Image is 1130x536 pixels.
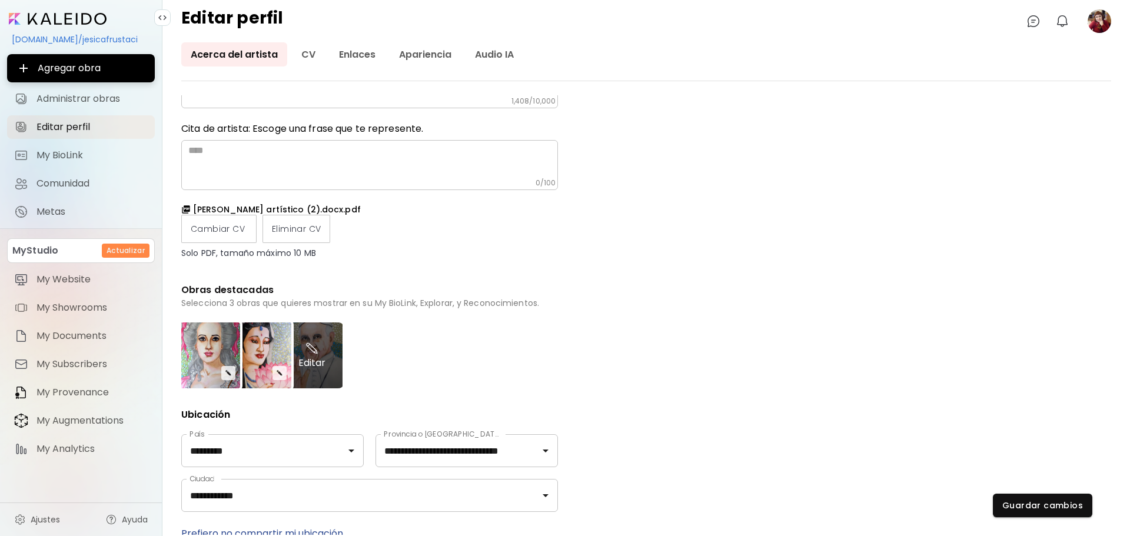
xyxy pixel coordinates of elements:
a: Administrar obras iconAdministrar obras [7,87,155,111]
button: Open [343,442,360,459]
label: Cambiar CV [181,215,257,243]
img: Comunidad icon [14,177,28,191]
span: Administrar obras [36,93,148,105]
img: item [14,442,28,456]
h6: 1,408 / 10,000 [511,96,556,106]
img: settings [14,514,26,525]
a: Apariencia [390,42,461,66]
a: itemMy Augmentations [7,409,155,432]
img: edit-icon [276,369,283,377]
img: edit-icon [225,369,232,377]
span: My Showrooms [36,302,148,314]
img: bellIcon [1055,14,1069,28]
button: Open [537,487,554,504]
p: Solo PDF, tamaño máximo 10 MB [181,248,558,258]
button: edit-icon [221,366,235,380]
a: itemMy Analytics [7,437,155,461]
span: My Augmentations [36,415,148,427]
h6: Selecciona 3 obras que quieres mostrar en su My BioLink, Explorar, y Reconocimientos. [181,298,558,308]
img: collapse [158,13,167,22]
span: Ajustes [31,514,60,525]
h6: Obras destacadas [181,282,558,298]
span: My Analytics [36,443,148,455]
h6: [PERSON_NAME] artístico (2).docx.pdf [193,204,361,215]
img: item [14,413,28,428]
a: completeMetas iconMetas [7,200,155,224]
span: Guardar cambios [1002,500,1083,512]
p: Ubicación [181,410,558,420]
img: chatIcon [1026,14,1041,28]
img: Metas icon [14,205,28,219]
label: Eliminar CV [262,215,330,243]
span: My Subscribers [36,358,148,370]
a: Editar perfil iconEditar perfil [7,115,155,139]
img: item [14,301,28,315]
div: Editar [281,322,343,388]
a: completeMy BioLink iconMy BioLink [7,144,155,167]
a: itemMy Documents [7,324,155,348]
span: Editar perfil [36,121,148,133]
button: Agregar obra [7,54,155,82]
span: Comunidad [36,178,148,189]
span: My BioLink [36,149,148,161]
span: Ayuda [122,514,148,525]
p: MyStudio [12,244,58,258]
span: Eliminar CV [272,223,321,235]
a: itemMy Showrooms [7,296,155,319]
span: My Website [36,274,148,285]
img: overlay close [305,341,320,355]
a: Comunidad iconComunidad [7,172,155,195]
a: itemMy Provenance [7,381,155,404]
span: My Documents [36,330,148,342]
button: edit-icon [272,366,287,380]
a: itemMy Subscribers [7,352,155,376]
a: itemMy Website [7,268,155,291]
span: Cambiar CV [191,223,247,235]
a: Ajustes [7,508,67,531]
a: Ayuda [98,508,155,531]
img: Administrar obras icon [14,92,28,106]
h6: Actualizar [107,245,145,256]
button: Open [537,442,554,459]
a: CV [292,42,325,66]
img: item [14,385,28,399]
button: bellIcon [1052,11,1072,31]
img: item [14,329,28,343]
div: [DOMAIN_NAME]/jesicafrustaci [7,29,155,49]
img: Editar perfil icon [14,120,28,134]
button: Guardar cambios [993,494,1092,517]
img: My BioLink icon [14,148,28,162]
span: Agregar obra [16,61,145,75]
a: Enlaces [330,42,385,66]
h4: Editar perfil [181,9,284,33]
h6: Cita de artista: Escoge una frase que te represente. [181,122,558,135]
a: Acerca del artista [181,42,287,66]
a: Audio IA [466,42,523,66]
h6: 0 / 100 [536,178,556,188]
span: My Provenance [36,387,148,398]
img: help [105,514,117,525]
span: Metas [36,206,148,218]
img: item [14,357,28,371]
img: item [14,272,28,287]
